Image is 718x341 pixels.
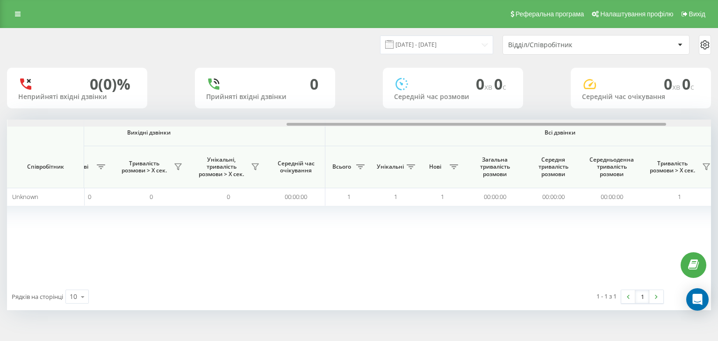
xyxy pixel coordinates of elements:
[377,163,404,170] span: Унікальні
[596,291,617,301] div: 1 - 1 з 1
[227,192,230,201] span: 0
[531,156,575,178] span: Середня тривалість розмови
[330,163,353,170] span: Всього
[524,188,582,206] td: 00:00:00
[274,160,318,174] span: Середній час очікування
[508,41,620,49] div: Відділ/Співробітник
[117,160,171,174] span: Тривалість розмови > Х сек.
[664,74,682,94] span: 0
[582,188,641,206] td: 00:00:00
[476,74,494,94] span: 0
[394,93,512,101] div: Середній час розмови
[484,82,494,92] span: хв
[90,75,130,93] div: 0 (0)%
[682,74,694,94] span: 0
[70,292,77,301] div: 10
[12,192,38,201] span: Unknown
[678,192,681,201] span: 1
[466,188,524,206] td: 00:00:00
[582,93,700,101] div: Середній час очікування
[494,74,506,94] span: 0
[88,192,91,201] span: 0
[646,160,699,174] span: Тривалість розмови > Х сек.
[686,288,709,311] div: Open Intercom Messenger
[15,163,76,170] span: Співробітник
[441,192,444,201] span: 1
[267,188,325,206] td: 00:00:00
[206,93,324,101] div: Прийняті вхідні дзвінки
[589,156,634,178] span: Середньоденна тривалість розмови
[12,292,63,301] span: Рядків на сторінці
[689,10,705,18] span: Вихід
[635,290,649,303] a: 1
[310,75,318,93] div: 0
[503,82,506,92] span: c
[600,10,673,18] span: Налаштування профілю
[424,163,447,170] span: Нові
[394,192,397,201] span: 1
[690,82,694,92] span: c
[347,192,351,201] span: 1
[672,82,682,92] span: хв
[150,192,153,201] span: 0
[516,10,584,18] span: Реферальна програма
[194,156,248,178] span: Унікальні, тривалість розмови > Х сек.
[473,156,517,178] span: Загальна тривалість розмови
[18,93,136,101] div: Неприйняті вхідні дзвінки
